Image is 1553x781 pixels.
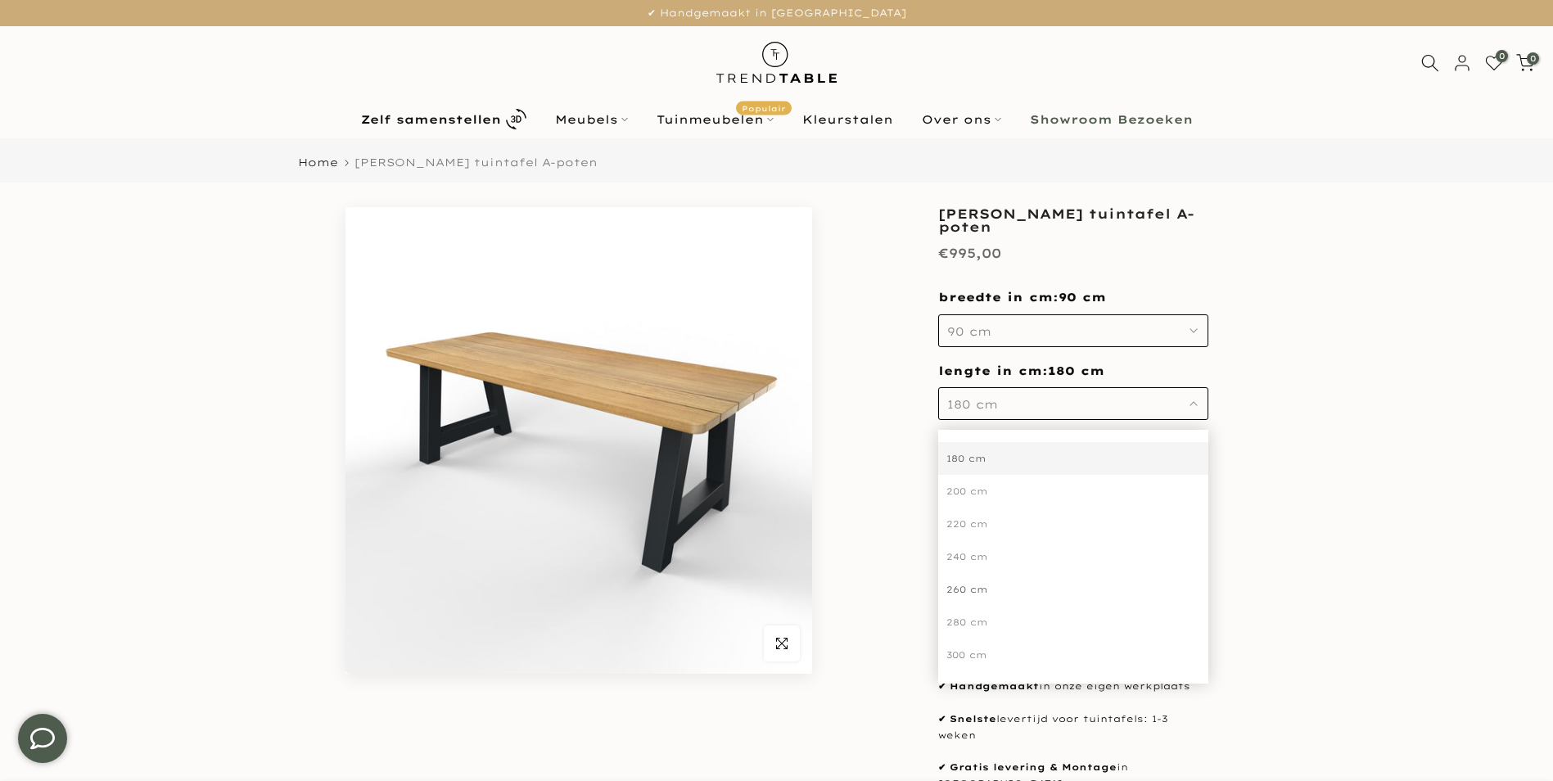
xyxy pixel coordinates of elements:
[705,26,848,99] img: trend-table
[950,680,1039,692] strong: Handgemaakt
[736,101,792,115] span: Populair
[1516,54,1534,72] a: 0
[938,207,1208,233] h1: [PERSON_NAME] tuintafel A-poten
[1015,110,1207,129] a: Showroom Bezoeken
[938,713,946,725] strong: ✔
[20,4,1533,22] p: ✔ Handgemaakt in [GEOGRAPHIC_DATA]
[788,110,907,129] a: Kleurstalen
[947,397,998,412] span: 180 cm
[938,442,1208,475] div: 180 cm
[1048,363,1104,380] span: 180 cm
[950,713,996,725] strong: Snelste
[345,207,812,674] img: Tuintafel rechthoek iroko hout stalen a-poten
[938,508,1208,540] div: 220 cm
[642,110,788,129] a: TuinmeubelenPopulair
[938,540,1208,573] div: 240 cm
[354,156,598,169] span: [PERSON_NAME] tuintafel A-poten
[938,711,1208,744] p: levertijd voor tuintafels: 1-3 weken
[938,363,1104,378] span: lengte in cm:
[938,314,1208,347] button: 90 cm
[938,761,946,773] strong: ✔
[346,105,540,133] a: Zelf samenstellen
[938,242,1001,265] div: €995,00
[950,761,1117,773] strong: Gratis levering & Montage
[1527,52,1539,65] span: 0
[938,606,1208,639] div: 280 cm
[1059,290,1106,306] span: 90 cm
[938,475,1208,508] div: 200 cm
[1485,54,1503,72] a: 0
[938,573,1208,606] div: 260 cm
[907,110,1015,129] a: Over ons
[298,157,338,168] a: Home
[1496,50,1508,62] span: 0
[1030,114,1193,125] b: Showroom Bezoeken
[540,110,642,129] a: Meubels
[938,680,946,692] strong: ✔
[938,387,1208,420] button: 180 cm
[938,639,1208,671] div: 300 cm
[2,697,84,779] iframe: toggle-frame
[947,324,991,339] span: 90 cm
[938,290,1106,305] span: breedte in cm:
[361,114,501,125] b: Zelf samenstellen
[938,679,1208,695] p: in onze eigen werkplaats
